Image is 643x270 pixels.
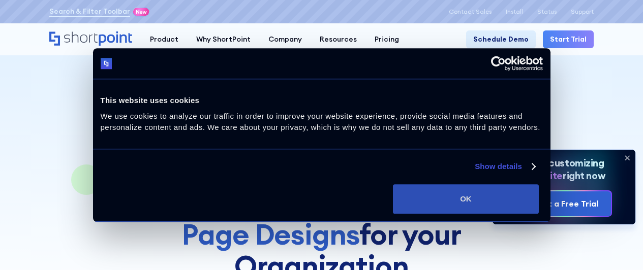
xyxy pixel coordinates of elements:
div: Pricing [375,34,399,45]
div: Resources [320,34,357,45]
a: Usercentrics Cookiebot - opens in a new window [454,56,543,71]
span: We use cookies to analyze our traffic in order to improve your website experience, provide social... [101,112,540,132]
a: Product [141,30,187,48]
a: Resources [311,30,365,48]
a: Start Trial [543,30,594,48]
img: logo [101,58,112,70]
a: Contact Sales [449,8,492,15]
a: Support [571,8,594,15]
a: Why ShortPoint [187,30,259,48]
a: Install [506,8,523,15]
a: Schedule Demo [466,30,536,48]
a: Home [49,31,132,47]
a: Pricing [365,30,408,48]
a: Search & Filter Toolbar [49,6,130,17]
div: Start a Free Trial [530,197,598,210]
a: Show details [475,160,535,173]
a: Company [259,30,311,48]
a: Start a Free Trial [517,191,610,216]
div: Product [150,34,178,45]
div: This website uses cookies [101,94,543,107]
a: Status [537,8,557,15]
div: Company [268,34,302,45]
div: Why ShortPoint [196,34,251,45]
button: OK [393,184,539,214]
